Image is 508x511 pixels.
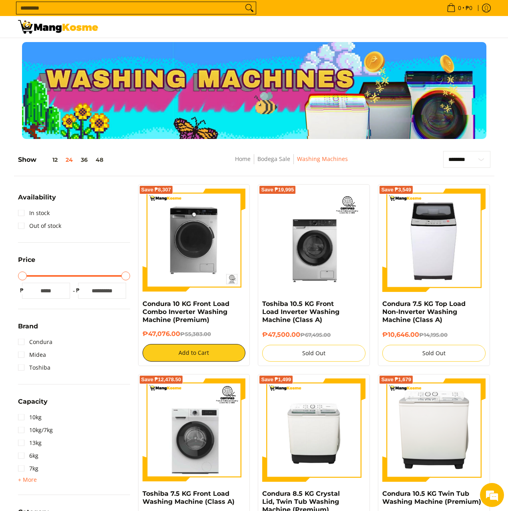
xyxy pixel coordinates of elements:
[381,377,411,382] span: Save ₱1,679
[261,377,291,382] span: Save ₱1,499
[419,332,448,338] del: ₱14,195.00
[297,155,348,163] a: Washing Machines
[143,189,246,292] img: Condura 10 KG Front Load Combo Inverter Washing Machine (Premium)
[18,411,42,424] a: 10kg
[143,300,229,324] a: Condura 10 KG Front Load Combo Inverter Washing Machine (Premium)
[18,398,48,411] summary: Open
[36,157,62,163] button: 12
[18,475,37,485] summary: Open
[18,156,107,164] h5: Show
[18,194,56,207] summary: Open
[464,5,474,11] span: ₱0
[62,157,77,163] button: 24
[18,449,38,462] a: 6kg
[18,219,61,232] a: Out of stock
[18,424,53,437] a: 10kg/7kg
[141,377,181,382] span: Save ₱12,478.50
[18,257,35,269] summary: Open
[382,490,481,505] a: Condura 10.5 KG Twin Tub Washing Machine (Premium)
[18,257,35,263] span: Price
[18,462,38,475] a: 7kg
[141,187,171,192] span: Save ₱8,307
[18,336,52,348] a: Condura
[143,378,246,482] img: Toshiba 7.5 KG Front Load Washing Machine (Class A)
[262,300,339,324] a: Toshiba 10.5 KG Front Load Inverter Washing Machine (Class A)
[143,490,235,505] a: Toshiba 7.5 KG Front Load Washing Machine (Class A)
[257,155,290,163] a: Bodega Sale
[180,331,211,337] del: ₱55,383.00
[382,300,466,324] a: Condura 7.5 KG Top Load Non-Inverter Washing Machine (Class A)
[243,2,256,14] button: Search
[106,16,490,38] nav: Main Menu
[74,286,82,294] span: ₱
[92,157,107,163] button: 48
[381,187,411,192] span: Save ₱3,549
[77,157,92,163] button: 36
[262,345,365,362] button: Sold Out
[262,331,365,339] h6: ₱47,500.00
[457,5,462,11] span: 0
[382,378,486,482] img: Condura 10.5 KG Twin Tub Washing Machine (Premium)
[18,361,50,374] a: Toshiba
[18,348,46,361] a: Midea
[143,344,246,362] button: Add to Cart
[235,155,251,163] a: Home
[444,4,475,12] span: •
[18,477,37,483] span: + More
[18,286,26,294] span: ₱
[18,398,48,405] span: Capacity
[382,345,486,362] button: Sold Out
[18,323,38,336] summary: Open
[382,331,486,339] h6: ₱10,646.00
[300,332,331,338] del: ₱67,495.00
[261,187,294,192] span: Save ₱19,995
[143,330,246,338] h6: ₱47,076.00
[18,207,50,219] a: In stock
[262,380,365,481] img: Condura 8.5 KG Crystal Lid, Twin Tub Washing Machine (Premium)
[262,189,365,292] img: Toshiba 10.5 KG Front Load Inverter Washing Machine (Class A)
[18,323,38,330] span: Brand
[386,189,483,292] img: condura-7.5kg-topload-non-inverter-washing-machine-class-c-full-view-mang-kosme
[18,437,42,449] a: 13kg
[18,194,56,201] span: Availability
[177,154,406,172] nav: Breadcrumbs
[18,20,98,34] img: Washing Machines l Mang Kosme: Home Appliances Warehouse Sale Partner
